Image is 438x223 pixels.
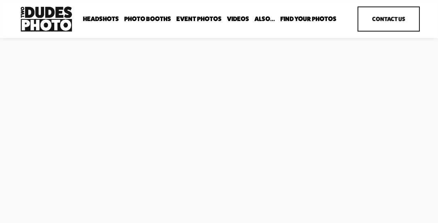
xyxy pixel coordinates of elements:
[18,139,167,201] strong: Two Dudes Photo is a full-service photography & video production agency delivering premium experi...
[280,16,336,22] span: Find Your Photos
[280,15,336,23] a: folder dropdown
[254,15,275,23] a: folder dropdown
[254,16,275,22] span: Also...
[124,15,171,23] a: folder dropdown
[176,15,222,23] a: Event Photos
[83,16,119,22] span: Headshots
[83,15,119,23] a: folder dropdown
[124,16,171,22] span: Photo Booths
[358,6,419,32] a: Contact Us
[18,4,74,34] img: Two Dudes Photo | Headshots, Portraits &amp; Photo Booths
[18,55,166,126] h1: Unmatched Quality. Unparalleled Speed.
[227,15,249,23] a: Videos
